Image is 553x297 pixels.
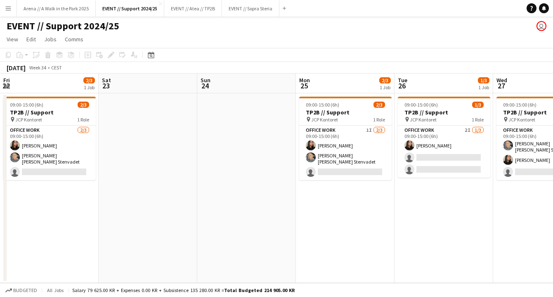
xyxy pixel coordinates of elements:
span: All jobs [45,287,65,293]
span: Total Budgeted 214 905.00 KR [224,287,295,293]
span: 2/3 [83,77,95,83]
button: Arena // A Walk in the Park 2025 [17,0,96,17]
a: Comms [61,34,87,45]
app-card-role: Office work1I2/309:00-15:00 (6h)[PERSON_NAME][PERSON_NAME] [PERSON_NAME] Stenvadet [299,126,392,180]
span: 1 Role [77,116,89,123]
span: Comms [65,36,83,43]
span: 1/3 [472,102,484,108]
span: 09:00-15:00 (6h) [306,102,339,108]
span: 09:00-15:00 (6h) [503,102,536,108]
button: EVENT // Atea // TP2B [164,0,222,17]
h3: TP2B // Support [3,109,96,116]
span: 2/3 [379,77,391,83]
app-user-avatar: Jenny Marie Ragnhild Andersen [536,21,546,31]
button: Budgeted [4,286,38,295]
span: Sun [201,76,210,84]
span: View [7,36,18,43]
span: Mon [299,76,310,84]
span: 2/3 [78,102,89,108]
span: 26 [397,81,407,90]
div: CEST [51,64,62,71]
span: 1 Role [472,116,484,123]
span: JCP Kontoret [508,116,535,123]
a: Edit [23,34,39,45]
app-card-role: Office work2/309:00-15:00 (6h)[PERSON_NAME][PERSON_NAME] [PERSON_NAME] Stenvadet [3,126,96,180]
a: Jobs [41,34,60,45]
span: 09:00-15:00 (6h) [10,102,43,108]
div: Salary 79 625.00 KR + Expenses 0.00 KR + Subsistence 135 280.00 KR = [72,287,295,293]
span: 1 Role [373,116,385,123]
span: Budgeted [13,287,37,293]
span: Jobs [44,36,57,43]
div: [DATE] [7,64,26,72]
span: 09:00-15:00 (6h) [404,102,438,108]
span: 27 [495,81,507,90]
span: JCP Kontoret [15,116,42,123]
app-job-card: 09:00-15:00 (6h)2/3TP2B // Support JCP Kontoret1 RoleOffice work2/309:00-15:00 (6h)[PERSON_NAME][... [3,97,96,180]
span: 22 [2,81,10,90]
span: Wed [496,76,507,84]
app-card-role: Office work2I1/309:00-15:00 (6h)[PERSON_NAME] [398,126,490,178]
div: 1 Job [84,84,95,90]
h3: TP2B // Support [398,109,490,116]
h3: TP2B // Support [299,109,392,116]
span: JCP Kontoret [311,116,338,123]
span: 23 [101,81,111,90]
span: Sat [102,76,111,84]
div: 1 Job [380,84,390,90]
span: 2/3 [373,102,385,108]
button: EVENT // Support 2024/25 [96,0,164,17]
app-job-card: 09:00-15:00 (6h)2/3TP2B // Support JCP Kontoret1 RoleOffice work1I2/309:00-15:00 (6h)[PERSON_NAME... [299,97,392,180]
span: 24 [199,81,210,90]
h1: EVENT // Support 2024/25 [7,20,119,32]
span: JCP Kontoret [410,116,437,123]
a: View [3,34,21,45]
span: 25 [298,81,310,90]
button: EVENT // Sopra Steria [222,0,279,17]
div: 1 Job [478,84,489,90]
span: Fri [3,76,10,84]
span: Edit [26,36,36,43]
span: Week 34 [27,64,48,71]
span: 1/3 [478,77,489,83]
span: Tue [398,76,407,84]
app-job-card: 09:00-15:00 (6h)1/3TP2B // Support JCP Kontoret1 RoleOffice work2I1/309:00-15:00 (6h)[PERSON_NAME] [398,97,490,178]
